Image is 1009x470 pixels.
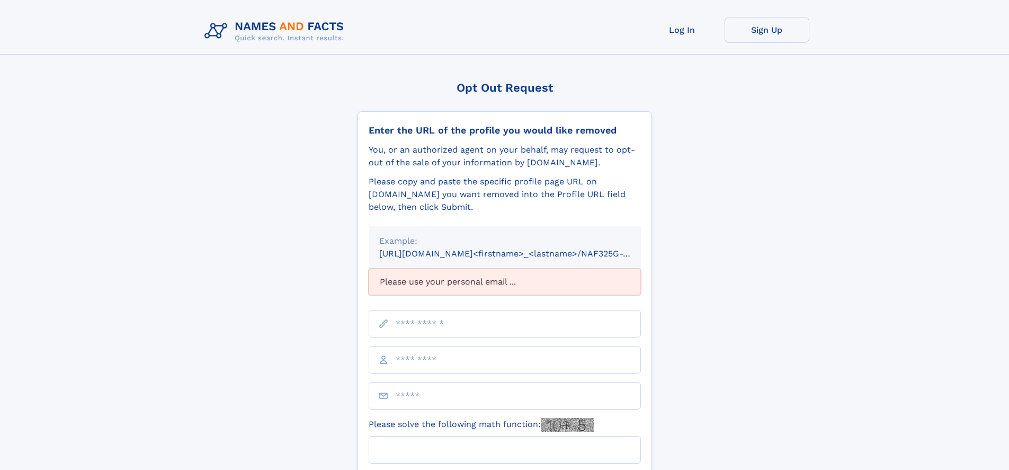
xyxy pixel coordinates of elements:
div: Opt Out Request [358,81,652,94]
div: Please use your personal email ... [369,269,641,295]
small: [URL][DOMAIN_NAME]<firstname>_<lastname>/NAF325G-xxxxxxxx [379,249,661,259]
div: Please copy and paste the specific profile page URL on [DOMAIN_NAME] you want removed into the Pr... [369,175,641,214]
div: Example: [379,235,630,247]
a: Sign Up [725,17,809,43]
div: You, or an authorized agent on your behalf, may request to opt-out of the sale of your informatio... [369,144,641,169]
a: Log In [640,17,725,43]
div: Enter the URL of the profile you would like removed [369,125,641,136]
label: Please solve the following math function: [369,418,594,432]
img: Logo Names and Facts [200,17,353,46]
